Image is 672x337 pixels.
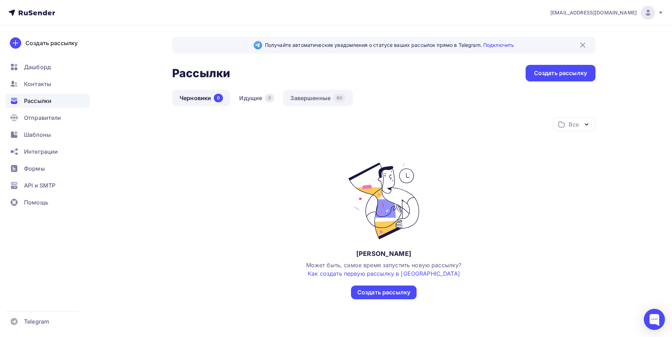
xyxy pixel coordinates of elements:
div: Создать рассылку [25,39,78,47]
span: Формы [24,164,45,173]
a: [EMAIL_ADDRESS][DOMAIN_NAME] [550,6,664,20]
span: API и SMTP [24,181,55,190]
a: Шаблоны [6,128,90,142]
div: Все [569,120,579,129]
div: 80 [333,94,345,102]
span: Шаблоны [24,130,51,139]
a: Идущие0 [232,90,281,106]
span: Помощь [24,198,48,207]
a: Черновики0 [172,90,230,106]
img: Telegram [254,41,262,49]
a: Рассылки [6,94,90,108]
a: Формы [6,161,90,176]
span: Отправители [24,114,61,122]
button: Все [553,117,595,131]
span: Может быть, самое время запустить новую рассылку? [306,262,462,277]
span: Получайте автоматические уведомления о статусе ваших рассылок прямо в Telegram. [265,42,514,49]
div: [PERSON_NAME] [356,250,411,258]
a: Дашборд [6,60,90,74]
div: Создать рассылку [534,69,587,77]
div: 0 [214,94,223,102]
span: Рассылки [24,97,52,105]
a: Завершенные80 [283,90,353,106]
div: 0 [265,94,274,102]
a: Отправители [6,111,90,125]
a: Контакты [6,77,90,91]
span: [EMAIL_ADDRESS][DOMAIN_NAME] [550,9,637,16]
a: Как создать первую рассылку в [GEOGRAPHIC_DATA] [308,270,460,277]
span: Интеграции [24,147,58,156]
span: Telegram [24,317,49,326]
span: Контакты [24,80,51,88]
h2: Рассылки [172,66,230,80]
span: Дашборд [24,63,51,71]
div: Создать рассылку [357,288,410,296]
a: Подключить [483,42,514,48]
